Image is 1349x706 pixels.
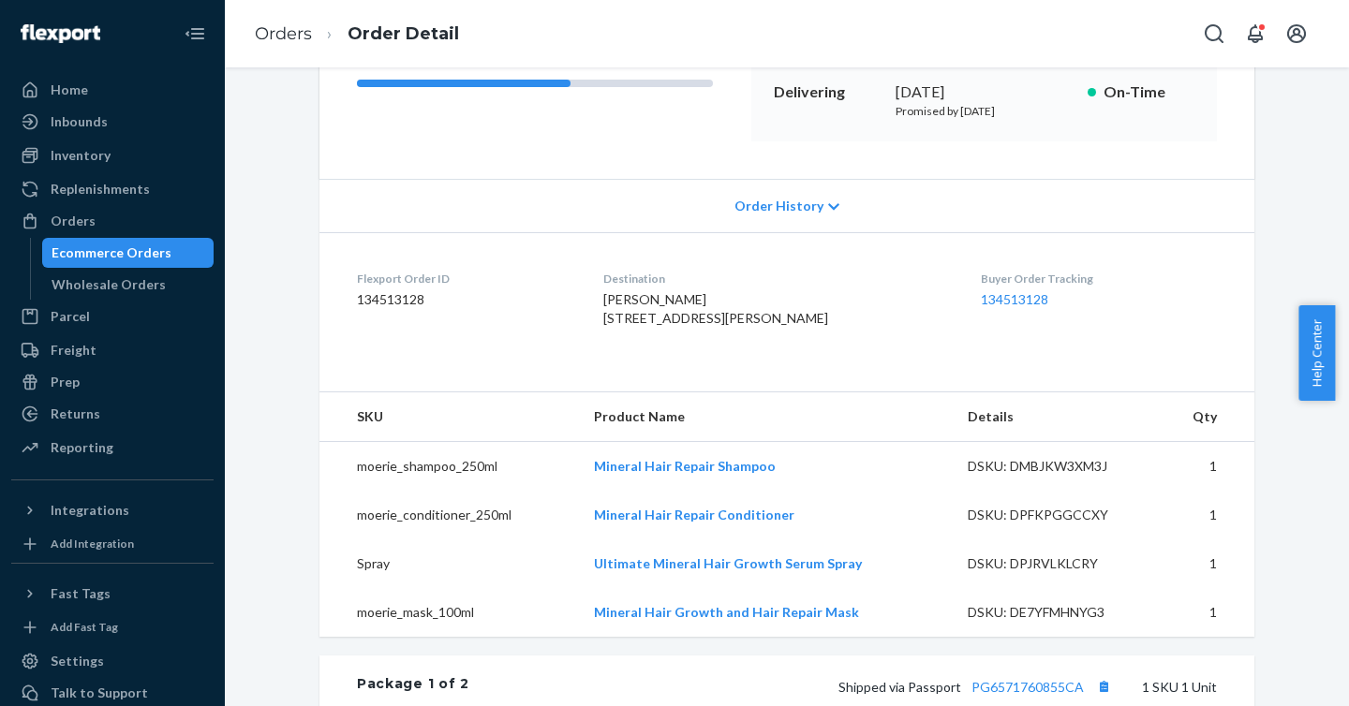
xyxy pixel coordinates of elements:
dt: Buyer Order Tracking [981,271,1217,287]
p: On-Time [1104,81,1194,103]
button: Copy tracking number [1091,674,1116,699]
td: 1 [1158,588,1254,637]
td: moerie_shampoo_250ml [319,442,579,492]
a: Ultimate Mineral Hair Growth Serum Spray [594,555,862,571]
a: PG6571760855CA [971,679,1084,695]
button: Open account menu [1278,15,1315,52]
div: Inventory [51,146,111,165]
a: Parcel [11,302,214,331]
div: Ecommerce Orders [52,243,171,262]
div: Fast Tags [51,584,111,603]
a: Home [11,75,214,105]
span: [PERSON_NAME] [STREET_ADDRESS][PERSON_NAME] [603,291,828,326]
dt: Flexport Order ID [357,271,573,287]
td: 1 [1158,539,1254,588]
div: DSKU: DPJRVLKLCRY [968,554,1144,573]
div: Talk to Support [51,684,148,702]
div: Home [51,81,88,99]
div: Integrations [51,501,129,520]
div: Reporting [51,438,113,457]
a: Orders [11,206,214,236]
div: Orders [51,212,96,230]
img: Flexport logo [21,24,100,43]
a: Inventory [11,140,214,170]
div: Freight [51,341,96,360]
a: Freight [11,335,214,365]
p: Promised by [DATE] [896,103,1073,119]
a: Reporting [11,433,214,463]
div: Wholesale Orders [52,275,166,294]
a: Prep [11,367,214,397]
th: Details [953,392,1159,442]
button: Integrations [11,495,214,525]
a: Orders [255,23,312,44]
a: Settings [11,646,214,676]
a: Mineral Hair Repair Shampoo [594,458,776,474]
button: Open Search Box [1195,15,1233,52]
div: Package 1 of 2 [357,674,469,699]
td: moerie_mask_100ml [319,588,579,637]
div: [DATE] [896,81,1073,103]
td: 1 [1158,491,1254,539]
button: Open notifications [1237,15,1274,52]
div: Prep [51,373,80,391]
button: Fast Tags [11,579,214,609]
span: Order History [734,197,823,215]
dt: Destination [603,271,952,287]
div: Inbounds [51,112,108,131]
span: Shipped via Passport [838,679,1116,695]
a: Mineral Hair Repair Conditioner [594,507,794,522]
div: Returns [51,404,100,423]
div: Parcel [51,307,90,326]
th: Product Name [579,392,953,442]
div: Replenishments [51,180,150,199]
ol: breadcrumbs [240,7,474,62]
div: 1 SKU 1 Unit [469,674,1217,699]
div: DSKU: DPFKPGGCCXY [968,506,1144,524]
td: moerie_conditioner_250ml [319,491,579,539]
a: Ecommerce Orders [42,238,215,268]
div: Settings [51,652,104,670]
a: Mineral Hair Growth and Hair Repair Mask [594,604,859,620]
button: Help Center [1298,305,1335,401]
a: Order Detail [348,23,459,44]
dd: 134513128 [357,290,573,309]
a: Add Integration [11,533,214,555]
a: Replenishments [11,174,214,204]
div: DSKU: DE7YFMHNYG3 [968,603,1144,622]
p: Delivering [774,81,881,103]
div: Add Integration [51,536,134,552]
td: Spray [319,539,579,588]
a: Inbounds [11,107,214,137]
td: 1 [1158,442,1254,492]
a: Add Fast Tag [11,616,214,639]
th: Qty [1158,392,1254,442]
a: Wholesale Orders [42,270,215,300]
div: Add Fast Tag [51,619,118,635]
a: Returns [11,399,214,429]
div: DSKU: DMBJKW3XM3J [968,457,1144,476]
th: SKU [319,392,579,442]
a: 134513128 [981,291,1048,307]
button: Close Navigation [176,15,214,52]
